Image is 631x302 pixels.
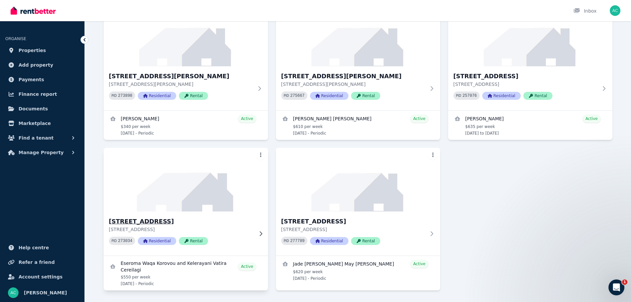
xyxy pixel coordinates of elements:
[284,239,289,243] small: PID
[24,289,67,297] span: [PERSON_NAME]
[5,256,79,269] a: Refer a friend
[281,226,426,233] p: [STREET_ADDRESS]
[109,217,253,226] h3: [STREET_ADDRESS]
[276,256,440,285] a: View details for Jade Louise May Bousfield
[5,102,79,115] a: Documents
[118,93,132,98] code: 273898
[453,81,598,88] p: [STREET_ADDRESS]
[19,46,46,54] span: Properties
[19,149,64,156] span: Manage Property
[5,270,79,283] a: Account settings
[109,226,253,233] p: [STREET_ADDRESS]
[608,279,624,295] iframe: Intercom live chat
[448,3,612,110] a: 155 Niclins Road, Mangrove Mountain[STREET_ADDRESS][STREET_ADDRESS]PID 257076ResidentialRental
[104,3,268,110] a: 132A Langford Drive, Kariong[STREET_ADDRESS][PERSON_NAME][STREET_ADDRESS][PERSON_NAME]PID 273898R...
[138,237,176,245] span: Residential
[5,241,79,254] a: Help centre
[11,6,56,16] img: RentBetter
[5,117,79,130] a: Marketplace
[462,93,477,98] code: 257076
[179,92,208,100] span: Rental
[310,92,348,100] span: Residential
[5,36,26,41] span: ORGANISE
[19,273,63,281] span: Account settings
[276,148,440,211] img: 2729 Wisemans Ferry Road, Mangrove Mountain
[5,88,79,101] a: Finance report
[19,90,57,98] span: Finance report
[482,92,521,100] span: Residential
[5,44,79,57] a: Properties
[276,3,440,110] a: 149 Langford Drive, Kariong[STREET_ADDRESS][PERSON_NAME][STREET_ADDRESS][PERSON_NAME]PID 275667Re...
[19,134,54,142] span: Find a tenant
[19,258,55,266] span: Refer a friend
[5,131,79,145] button: Find a tenant
[310,237,348,245] span: Residential
[104,111,268,140] a: View details for Mark Amel Fabellon Macaiao
[622,279,627,285] span: 1
[448,3,612,66] img: 155 Niclins Road, Mangrove Mountain
[276,111,440,140] a: View details for Natalie Lisa Bryant
[19,119,51,127] span: Marketplace
[290,93,304,98] code: 275667
[281,81,426,88] p: [STREET_ADDRESS][PERSON_NAME]
[112,94,117,97] small: PID
[290,239,304,243] code: 277789
[104,148,268,256] a: 716 Pacific Highway, Narara[STREET_ADDRESS][STREET_ADDRESS]PID 273034ResidentialRental
[448,111,612,140] a: View details for Vanessa Green
[19,105,48,113] span: Documents
[456,94,461,97] small: PID
[19,61,53,69] span: Add property
[19,244,49,252] span: Help centre
[351,92,380,100] span: Rental
[453,72,598,81] h3: [STREET_ADDRESS]
[276,148,440,256] a: 2729 Wisemans Ferry Road, Mangrove Mountain[STREET_ADDRESS][STREET_ADDRESS]PID 277789ResidentialR...
[19,76,44,84] span: Payments
[276,3,440,66] img: 149 Langford Drive, Kariong
[109,81,253,88] p: [STREET_ADDRESS][PERSON_NAME]
[5,73,79,86] a: Payments
[256,151,265,160] button: More options
[179,237,208,245] span: Rental
[351,237,380,245] span: Rental
[138,92,176,100] span: Residential
[5,146,79,159] button: Manage Property
[281,72,426,81] h3: [STREET_ADDRESS][PERSON_NAME]
[281,217,426,226] h3: [STREET_ADDRESS]
[109,72,253,81] h3: [STREET_ADDRESS][PERSON_NAME]
[428,151,438,160] button: More options
[284,94,289,97] small: PID
[610,5,620,16] img: Annemaree Colagiuri
[8,287,19,298] img: Annemaree Colagiuri
[99,146,272,213] img: 716 Pacific Highway, Narara
[112,239,117,243] small: PID
[118,239,132,243] code: 273034
[104,256,268,290] a: View details for Eseroma Waqa Korovou and Kelerayani Vatira Cereilagi
[104,3,268,66] img: 132A Langford Drive, Kariong
[523,92,552,100] span: Rental
[573,8,597,14] div: Inbox
[5,58,79,72] a: Add property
